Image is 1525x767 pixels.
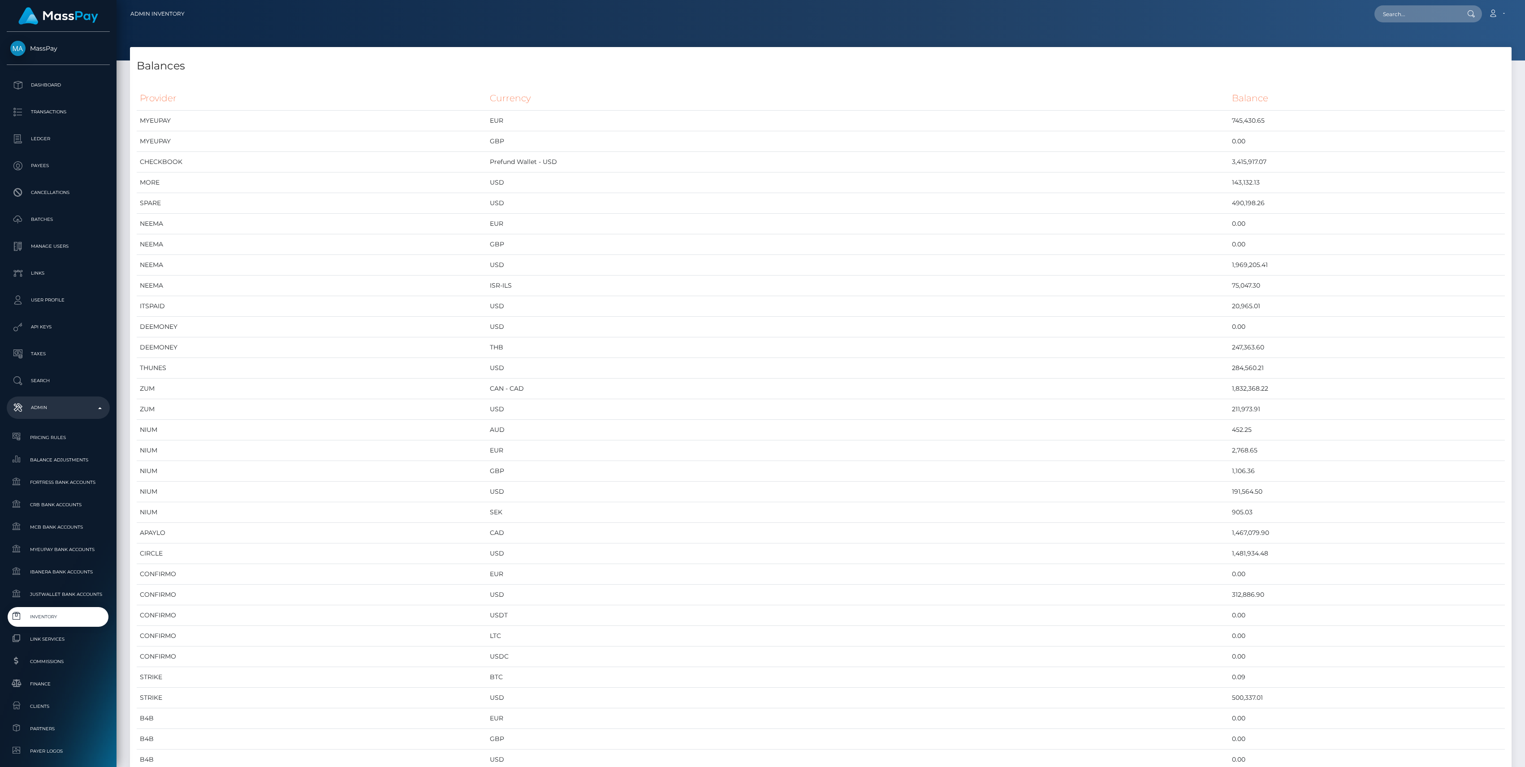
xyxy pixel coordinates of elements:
td: USD [487,358,1229,379]
td: NEEMA [137,276,487,296]
td: 2,768.65 [1229,440,1505,461]
td: 0.00 [1229,317,1505,337]
td: 1,106.36 [1229,461,1505,482]
input: Search... [1374,5,1459,22]
a: Payer Logos [7,741,110,761]
td: EUR [487,564,1229,585]
td: 0.00 [1229,131,1505,152]
span: Link Services [10,634,106,644]
p: Manage Users [10,240,106,253]
td: DEEMONEY [137,317,487,337]
td: 247,363.60 [1229,337,1505,358]
p: Payees [10,159,106,172]
td: 500,337.01 [1229,688,1505,708]
td: CHECKBOOK [137,152,487,172]
td: BTC [487,667,1229,688]
span: MassPay [7,44,110,52]
a: API Keys [7,316,110,338]
p: API Keys [10,320,106,334]
td: USDC [487,646,1229,667]
td: NIUM [137,420,487,440]
td: THB [487,337,1229,358]
td: CAN - CAD [487,379,1229,399]
img: MassPay Logo [18,7,98,25]
td: NIUM [137,461,487,482]
td: 452.25 [1229,420,1505,440]
th: Currency [487,86,1229,111]
td: MYEUPAY [137,131,487,152]
td: NIUM [137,482,487,502]
td: SEK [487,502,1229,523]
td: 211,973.91 [1229,399,1505,420]
a: MCB Bank Accounts [7,517,110,537]
td: 0.00 [1229,214,1505,234]
td: GBP [487,461,1229,482]
a: Batches [7,208,110,231]
a: Balance Adjustments [7,450,110,470]
td: DEEMONEY [137,337,487,358]
span: CRB Bank Accounts [10,500,106,510]
p: Links [10,267,106,280]
td: EUR [487,708,1229,729]
a: Search [7,370,110,392]
td: CONFIRMO [137,585,487,605]
td: 1,481,934.48 [1229,543,1505,564]
td: CONFIRMO [137,646,487,667]
td: 284,560.21 [1229,358,1505,379]
td: EUR [487,440,1229,461]
a: Transactions [7,101,110,123]
a: Payees [7,155,110,177]
a: Admin [7,396,110,419]
p: Taxes [10,347,106,361]
a: Dashboard [7,74,110,96]
td: 0.09 [1229,667,1505,688]
td: ISR-ILS [487,276,1229,296]
span: Inventory [10,612,106,622]
h4: Balances [137,58,1505,74]
span: MyEUPay Bank Accounts [10,544,106,555]
td: NEEMA [137,214,487,234]
td: USD [487,543,1229,564]
td: 191,564.50 [1229,482,1505,502]
a: Commissions [7,652,110,671]
span: Commissions [10,656,106,667]
td: USD [487,172,1229,193]
td: SPARE [137,193,487,214]
a: MyEUPay Bank Accounts [7,540,110,559]
a: User Profile [7,289,110,311]
td: 3,415,917.07 [1229,152,1505,172]
span: Fortress Bank Accounts [10,477,106,487]
td: LTC [487,626,1229,646]
td: USD [487,317,1229,337]
td: 0.00 [1229,729,1505,750]
p: Dashboard [10,78,106,92]
td: 312,886.90 [1229,585,1505,605]
td: NIUM [137,502,487,523]
a: Finance [7,674,110,694]
th: Balance [1229,86,1505,111]
p: Cancellations [10,186,106,199]
td: 1,969,205.41 [1229,255,1505,276]
td: NEEMA [137,234,487,255]
a: Clients [7,697,110,716]
a: Ibanera Bank Accounts [7,562,110,582]
span: Balance Adjustments [10,455,106,465]
td: MORE [137,172,487,193]
a: Admin Inventory [130,4,185,23]
td: Prefund Wallet - USD [487,152,1229,172]
td: ZUM [137,379,487,399]
td: USD [487,399,1229,420]
span: Pricing Rules [10,432,106,443]
a: JustWallet Bank Accounts [7,585,110,604]
td: CONFIRMO [137,605,487,626]
td: 20,965.01 [1229,296,1505,317]
td: MYEUPAY [137,111,487,131]
a: Pricing Rules [7,428,110,447]
p: Ledger [10,132,106,146]
a: Links [7,262,110,284]
p: User Profile [10,293,106,307]
td: 745,430.65 [1229,111,1505,131]
p: Batches [10,213,106,226]
td: 1,467,079.90 [1229,523,1505,543]
td: USD [487,688,1229,708]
